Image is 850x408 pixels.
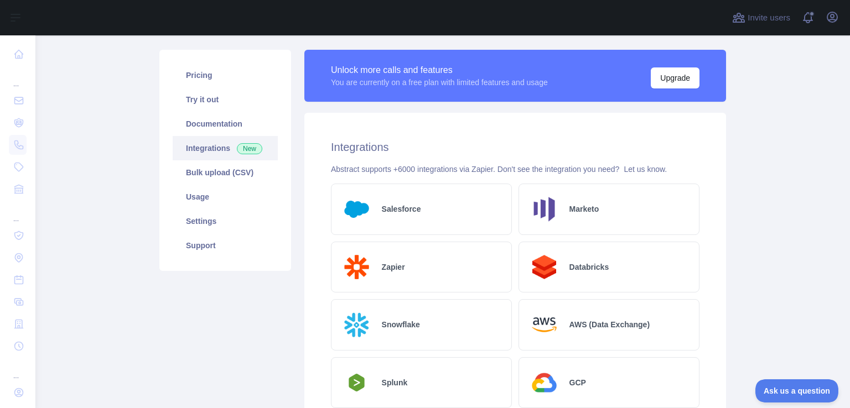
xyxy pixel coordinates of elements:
span: Invite users [748,12,790,24]
a: Integrations New [173,136,278,160]
iframe: Toggle Customer Support [755,379,839,402]
a: Let us know. [624,165,667,174]
div: Unlock more calls and features [331,64,548,77]
h2: Zapier [382,261,405,273]
div: ... [9,66,27,88]
img: Logo [340,193,373,226]
h2: Databricks [569,261,609,273]
h2: GCP [569,377,586,388]
img: Logo [528,193,561,226]
h2: Splunk [382,377,408,388]
a: Settings [173,209,278,233]
a: Try it out [173,87,278,112]
button: Upgrade [651,67,699,88]
span: New [237,143,262,154]
img: Logo [340,251,373,284]
div: ... [9,201,27,223]
h2: Salesforce [382,203,421,215]
a: Documentation [173,112,278,136]
img: Logo [528,308,561,341]
h2: Snowflake [382,319,420,330]
h2: Integrations [331,139,699,155]
a: Pricing [173,63,278,87]
img: Logo [528,367,561,399]
img: Logo [528,251,561,284]
button: Invite users [730,9,792,27]
a: Support [173,233,278,258]
div: You are currently on a free plan with limited features and usage [331,77,548,88]
a: Bulk upload (CSV) [173,160,278,185]
div: Abstract supports +6000 integrations via Zapier. Don't see the integration you need? [331,164,699,175]
a: Usage [173,185,278,209]
img: Logo [340,308,373,341]
h2: Marketo [569,203,599,215]
div: ... [9,358,27,380]
h2: AWS (Data Exchange) [569,319,650,330]
img: Logo [340,370,373,395]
